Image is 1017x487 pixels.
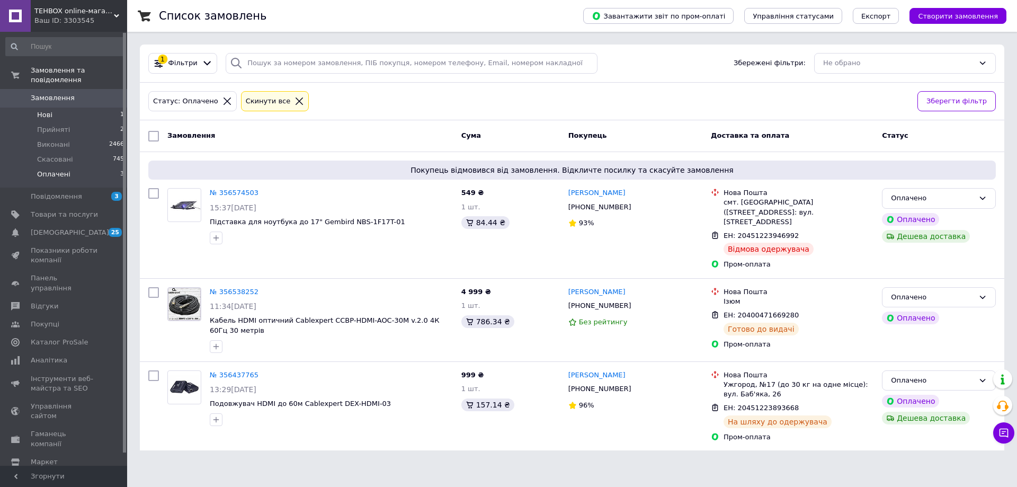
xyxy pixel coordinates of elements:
span: Управління статусами [753,12,834,20]
span: Подовжувач HDMI до 60м Cablexpert DEX-HDMI-03 [210,400,391,408]
div: Ужгород, №17 (до 30 кг на одне місце): вул. Баб'яка, 26 [724,380,873,399]
span: 3 [111,192,122,201]
span: 2466 [109,140,124,149]
div: [PHONE_NUMBER] [566,200,634,214]
span: Оплачені [37,170,70,179]
div: Оплачено [891,375,974,386]
span: Без рейтингу [579,318,628,326]
div: Нова Пошта [724,370,873,380]
div: Оплачено [882,312,939,324]
span: 745 [113,155,124,164]
a: Підставка для ноутбука до 17" Gembird NBS-1F17T-01 [210,218,405,226]
span: Гаманець компанії [31,429,98,448]
span: Показники роботи компанії [31,246,98,265]
span: 25 [109,228,122,237]
span: Експорт [861,12,891,20]
div: [PHONE_NUMBER] [566,382,634,396]
a: [PERSON_NAME] [568,287,626,297]
span: Маркет [31,457,58,467]
h1: Список замовлень [159,10,266,22]
div: На шляху до одержувача [724,415,832,428]
a: № 356574503 [210,189,258,197]
div: Статус: Оплачено [151,96,220,107]
button: Управління статусами [744,8,842,24]
span: Покупець відмовився від замовлення. Відкличте посилку та скасуйте замовлення [153,165,992,175]
div: [PHONE_NUMBER] [566,299,634,313]
span: Повідомлення [31,192,82,201]
span: 4 999 ₴ [461,288,491,296]
span: Панель управління [31,273,98,293]
div: Пром-оплата [724,260,873,269]
div: Пром-оплата [724,432,873,442]
span: ЕН: 20400471669280 [724,311,799,319]
span: Прийняті [37,125,70,135]
div: Дешева доставка [882,230,970,243]
span: 1 [120,110,124,120]
img: Фото товару [168,375,201,399]
span: [DEMOGRAPHIC_DATA] [31,228,109,237]
a: № 356437765 [210,371,258,379]
div: Ізюм [724,297,873,306]
input: Пошук [5,37,125,56]
span: Збережені фільтри: [734,58,806,68]
a: [PERSON_NAME] [568,188,626,198]
span: 1 шт. [461,203,480,211]
span: Нові [37,110,52,120]
div: Дешева доставка [882,412,970,424]
span: 93% [579,219,594,227]
span: Інструменти веб-майстра та SEO [31,374,98,393]
span: Замовлення та повідомлення [31,66,127,85]
span: Товари та послуги [31,210,98,219]
button: Зберегти фільтр [917,91,996,112]
span: 13:29[DATE] [210,385,256,394]
span: Замовлення [167,131,215,139]
span: Доставка та оплата [711,131,789,139]
div: Оплачено [891,193,974,204]
button: Завантажити звіт по пром-оплаті [583,8,734,24]
a: Фото товару [167,188,201,222]
div: Пром-оплата [724,340,873,349]
img: Фото товару [168,197,201,213]
a: № 356538252 [210,288,258,296]
div: Cкинути все [244,96,293,107]
span: 11:34[DATE] [210,302,256,311]
span: Скасовані [37,155,73,164]
span: 1 шт. [461,385,480,393]
span: Каталог ProSale [31,338,88,347]
span: Фільтри [168,58,198,68]
span: 2 [120,125,124,135]
span: Виконані [37,140,70,149]
div: Оплачено [882,395,939,408]
div: смт. [GEOGRAPHIC_DATA] ([STREET_ADDRESS]: вул. [STREET_ADDRESS] [724,198,873,227]
div: 1 [158,55,167,64]
span: 96% [579,401,594,409]
div: Нова Пошта [724,287,873,297]
div: 84.44 ₴ [461,216,510,229]
span: Замовлення [31,93,75,103]
span: Статус [882,131,908,139]
span: 1 шт. [461,302,480,309]
div: Готово до видачі [724,323,799,335]
span: 3 [120,170,124,179]
div: Не обрано [823,58,974,69]
span: ЕН: 20451223893668 [724,404,799,412]
a: Фото товару [167,287,201,321]
span: Покупці [31,320,59,329]
span: Завантажити звіт по пром-оплаті [592,11,725,21]
span: Зберегти фільтр [926,96,987,107]
span: TEHBOX online-магазин [34,6,114,16]
span: ЕН: 20451223946992 [724,232,799,240]
a: Створити замовлення [899,12,1006,20]
span: Аналітика [31,356,67,365]
div: 157.14 ₴ [461,399,514,411]
span: Покупець [568,131,607,139]
span: 999 ₴ [461,371,484,379]
a: Кабель HDMI оптичний Cablexpert CCBP-HDMI-AOC-30M v.2.0 4К 60Гц 30 метрів [210,316,439,334]
span: Cума [461,131,481,139]
button: Створити замовлення [909,8,1006,24]
div: Оплачено [891,292,974,303]
span: Створити замовлення [918,12,998,20]
div: Ваш ID: 3303545 [34,16,127,25]
span: 549 ₴ [461,189,484,197]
